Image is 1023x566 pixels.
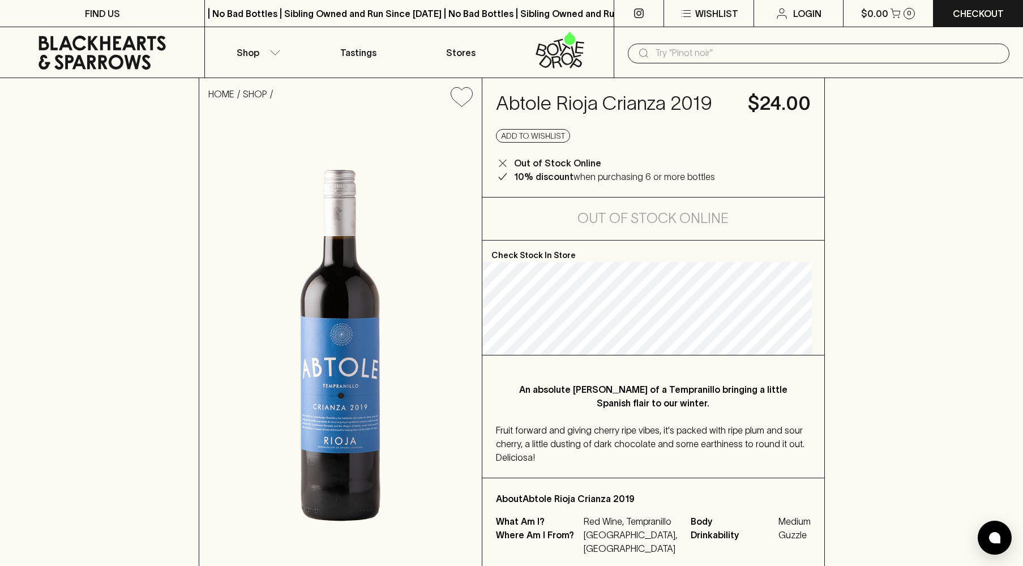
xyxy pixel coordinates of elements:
span: Guzzle [778,528,811,542]
button: Add to wishlist [446,83,477,112]
a: Stores [409,27,511,78]
h4: Abtole Rioja Crianza 2019 [496,92,734,115]
a: HOME [208,89,234,99]
p: What Am I? [496,514,581,528]
p: $0.00 [861,7,888,20]
p: 0 [907,10,911,16]
input: Try "Pinot noir" [655,44,1000,62]
h5: Out of Stock Online [577,209,729,228]
span: Medium [778,514,811,528]
a: SHOP [243,89,267,99]
a: Tastings [307,27,409,78]
p: Shop [237,46,259,59]
p: Wishlist [695,7,738,20]
button: Shop [205,27,307,78]
img: bubble-icon [989,532,1000,543]
p: when purchasing 6 or more bottles [514,170,715,183]
p: [GEOGRAPHIC_DATA], [GEOGRAPHIC_DATA] [584,528,677,555]
span: Body [691,514,776,528]
span: Drinkability [691,528,776,542]
span: Fruit forward and giving cherry ripe vibes, it's packed with ripe plum and sour cherry, a little ... [496,425,804,462]
p: Where Am I From? [496,528,581,555]
p: FIND US [85,7,120,20]
p: Tastings [340,46,376,59]
p: About Abtole Rioja Crianza 2019 [496,492,811,505]
p: Checkout [953,7,1004,20]
p: Login [793,7,821,20]
h4: $24.00 [748,92,811,115]
p: An absolute [PERSON_NAME] of a Tempranillo bringing a little Spanish flair to our winter. [519,383,788,410]
b: 10% discount [514,171,573,182]
p: Out of Stock Online [514,156,601,170]
p: Check Stock In Store [482,241,824,262]
p: Red Wine, Tempranillo [584,514,677,528]
p: Stores [446,46,476,59]
button: Add to wishlist [496,129,570,143]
